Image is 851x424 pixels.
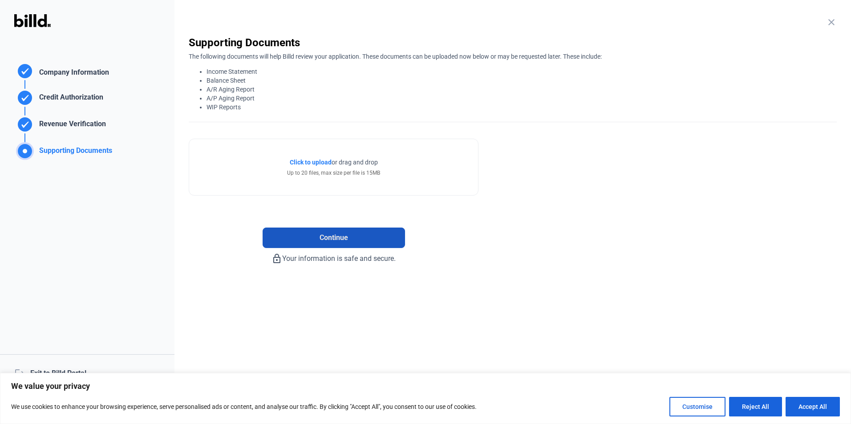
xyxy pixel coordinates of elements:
div: The following documents will help Billd review your application. These documents can be uploaded ... [189,50,837,112]
mat-icon: logout [14,368,23,377]
button: Continue [263,228,405,248]
div: Up to 20 files, max size per file is 15MB [287,169,380,177]
button: Accept All [786,397,840,416]
button: Customise [669,397,725,416]
span: or drag and drop [332,158,378,167]
span: Continue [320,232,348,243]
div: Company Information [36,67,109,80]
mat-icon: close [826,17,837,28]
div: Revenue Verification [36,119,106,133]
p: We use cookies to enhance your browsing experience, serve personalised ads or content, and analys... [11,401,477,412]
button: Reject All [729,397,782,416]
div: Your information is safe and secure. [189,248,478,264]
mat-icon: lock_outline [272,253,282,264]
li: WIP Reports [207,103,837,112]
div: Supporting Documents [189,36,837,50]
p: We value your privacy [11,381,840,392]
li: Income Statement [207,67,837,76]
div: Credit Authorization [36,92,103,107]
span: Click to upload [290,159,332,166]
img: Billd Logo [14,14,51,27]
li: Balance Sheet [207,76,837,85]
li: A/P Aging Report [207,94,837,103]
div: Supporting Documents [36,145,112,160]
li: A/R Aging Report [207,85,837,94]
